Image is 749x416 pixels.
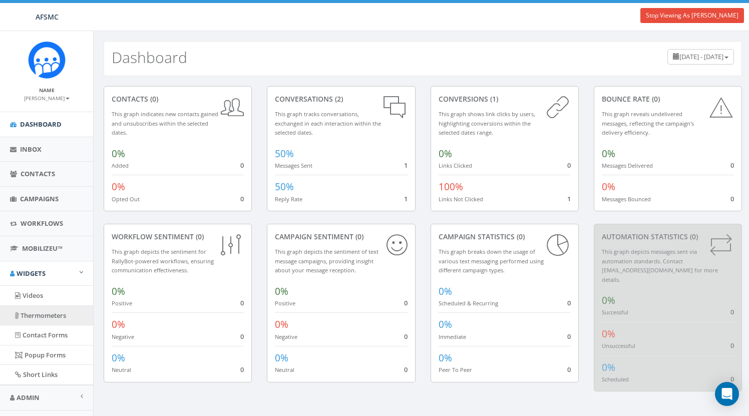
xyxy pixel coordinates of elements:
[275,366,294,373] small: Neutral
[275,333,297,340] small: Negative
[404,298,408,307] span: 0
[567,332,571,341] span: 0
[730,341,734,350] span: 0
[515,232,525,241] span: (0)
[112,147,125,160] span: 0%
[275,162,312,169] small: Messages Sent
[404,194,408,203] span: 1
[112,333,134,340] small: Negative
[602,375,629,383] small: Scheduled
[439,180,463,193] span: 100%
[112,110,218,136] small: This graph indicates new contacts gained and unsubscribes within the selected dates.
[21,169,55,178] span: Contacts
[439,248,544,274] small: This graph breaks down the usage of various text messaging performed using different campaign types.
[275,195,302,203] small: Reply Rate
[112,366,131,373] small: Neutral
[602,361,615,374] span: 0%
[240,194,244,203] span: 0
[275,147,294,160] span: 50%
[112,248,214,274] small: This graph depicts the sentiment for RallyBot-powered workflows, ensuring communication effective...
[650,94,660,104] span: (0)
[404,332,408,341] span: 0
[715,382,739,406] div: Open Intercom Messenger
[112,318,125,331] span: 0%
[439,285,452,298] span: 0%
[602,327,615,340] span: 0%
[275,351,288,364] span: 0%
[688,232,698,241] span: (0)
[275,285,288,298] span: 0%
[112,49,187,66] h2: Dashboard
[28,41,66,79] img: Rally_Corp_Icon_1.png
[194,232,204,241] span: (0)
[404,161,408,170] span: 1
[439,110,535,136] small: This graph shows link clicks by users, highlighting conversions within the selected dates range.
[112,94,244,104] div: contacts
[567,298,571,307] span: 0
[602,180,615,193] span: 0%
[679,52,723,61] span: [DATE] - [DATE]
[148,94,158,104] span: (0)
[275,110,381,136] small: This graph tracks conversations, exchanged in each interaction within the selected dates.
[439,195,483,203] small: Links Not Clicked
[20,194,59,203] span: Campaigns
[20,120,62,129] span: Dashboard
[21,219,63,228] span: Workflows
[602,342,635,349] small: Unsuccessful
[275,94,407,104] div: conversations
[602,248,718,283] small: This graph depicts messages sent via automation standards. Contact [EMAIL_ADDRESS][DOMAIN_NAME] f...
[567,365,571,374] span: 0
[20,145,42,154] span: Inbox
[24,93,70,102] a: [PERSON_NAME]
[275,248,379,274] small: This graph depicts the sentiment of text message campaigns, providing insight about your message ...
[39,87,55,94] small: Name
[112,180,125,193] span: 0%
[602,110,694,136] small: This graph reveals undelivered messages, reflecting the campaign's delivery efficiency.
[275,299,295,307] small: Positive
[17,269,46,278] span: Widgets
[333,94,343,104] span: (2)
[602,94,734,104] div: Bounce Rate
[439,318,452,331] span: 0%
[240,161,244,170] span: 0
[112,299,132,307] small: Positive
[112,232,244,242] div: Workflow Sentiment
[602,232,734,242] div: Automation Statistics
[730,161,734,170] span: 0
[439,351,452,364] span: 0%
[567,161,571,170] span: 0
[275,180,294,193] span: 50%
[36,12,59,22] span: AFSMC
[439,162,472,169] small: Links Clicked
[240,332,244,341] span: 0
[275,318,288,331] span: 0%
[439,333,466,340] small: Immediate
[730,374,734,383] span: 0
[602,308,628,316] small: Successful
[112,351,125,364] span: 0%
[439,147,452,160] span: 0%
[602,195,651,203] small: Messages Bounced
[439,94,571,104] div: conversions
[17,393,40,402] span: Admin
[488,94,498,104] span: (1)
[240,298,244,307] span: 0
[730,307,734,316] span: 0
[439,299,498,307] small: Scheduled & Recurring
[439,232,571,242] div: Campaign Statistics
[439,366,472,373] small: Peer To Peer
[22,244,63,253] span: MobilizeU™
[404,365,408,374] span: 0
[112,162,129,169] small: Added
[602,294,615,307] span: 0%
[730,194,734,203] span: 0
[353,232,363,241] span: (0)
[602,147,615,160] span: 0%
[24,95,70,102] small: [PERSON_NAME]
[567,194,571,203] span: 1
[275,232,407,242] div: Campaign Sentiment
[240,365,244,374] span: 0
[112,195,140,203] small: Opted Out
[112,285,125,298] span: 0%
[602,162,653,169] small: Messages Delivered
